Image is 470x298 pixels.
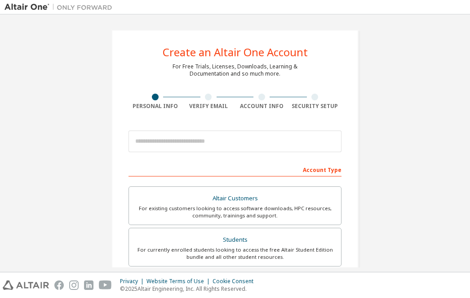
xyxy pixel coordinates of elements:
[182,103,235,110] div: Verify Email
[99,280,112,290] img: youtube.svg
[134,192,336,205] div: Altair Customers
[129,103,182,110] div: Personal Info
[4,3,117,12] img: Altair One
[84,280,93,290] img: linkedin.svg
[163,47,308,58] div: Create an Altair One Account
[235,103,288,110] div: Account Info
[120,285,259,293] p: © 2025 Altair Engineering, Inc. All Rights Reserved.
[213,278,259,285] div: Cookie Consent
[129,162,341,176] div: Account Type
[134,234,336,246] div: Students
[54,280,64,290] img: facebook.svg
[3,280,49,290] img: altair_logo.svg
[173,63,297,77] div: For Free Trials, Licenses, Downloads, Learning & Documentation and so much more.
[69,280,79,290] img: instagram.svg
[146,278,213,285] div: Website Terms of Use
[288,103,342,110] div: Security Setup
[120,278,146,285] div: Privacy
[134,246,336,261] div: For currently enrolled students looking to access the free Altair Student Edition bundle and all ...
[134,205,336,219] div: For existing customers looking to access software downloads, HPC resources, community, trainings ...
